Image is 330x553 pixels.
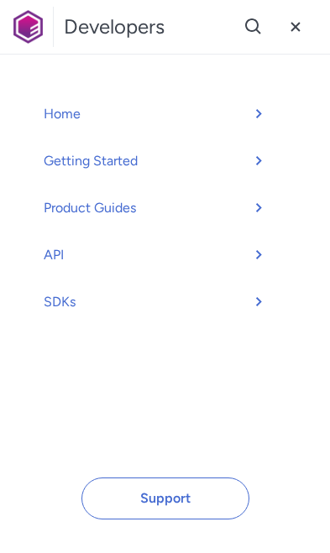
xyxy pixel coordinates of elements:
[13,10,43,44] img: Onfido Logo
[27,235,290,275] a: API
[27,94,290,134] a: Home
[27,188,290,228] a: Product Guides
[275,6,317,48] button: Close menu navigation button
[27,141,290,181] a: Getting Started
[285,17,306,37] svg: Close menu navigation button
[244,17,264,37] svg: Open search button
[27,282,290,322] a: SDKs
[64,13,165,40] h1: Developers
[233,6,275,48] button: Open search button
[81,477,249,519] a: Support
